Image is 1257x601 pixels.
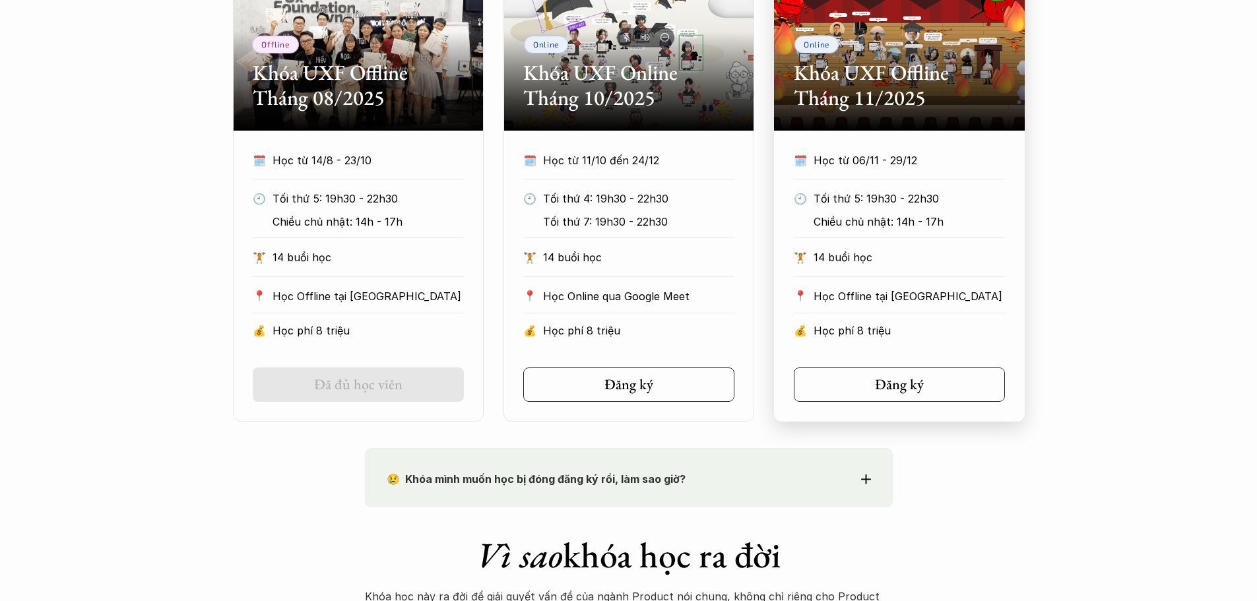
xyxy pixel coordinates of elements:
p: Học từ 06/11 - 29/12 [814,150,1005,170]
p: Học từ 11/10 đến 24/12 [543,150,734,170]
p: 14 buổi học [273,247,464,267]
p: Học từ 14/8 - 23/10 [273,150,464,170]
a: Đăng ký [794,367,1005,402]
em: Vì sao [476,532,563,578]
p: Tối thứ 4: 19h30 - 22h30 [543,189,727,208]
h2: Khóa UXF Offline Tháng 11/2025 [794,60,1005,111]
p: 💰 [523,321,536,340]
p: 📍 [253,290,266,302]
p: 🏋️ [794,247,807,267]
p: 🕙 [523,189,536,208]
p: Offline [261,40,289,49]
p: Tối thứ 7: 19h30 - 22h30 [543,212,727,232]
h5: Đăng ký [604,376,653,393]
p: Học phí 8 triệu [543,321,734,340]
p: Học Offline tại [GEOGRAPHIC_DATA] [273,286,464,306]
h5: Đã đủ học viên [314,376,403,393]
p: Tối thứ 5: 19h30 - 22h30 [814,189,998,208]
p: Online [804,40,829,49]
p: 14 buổi học [814,247,1005,267]
p: 🕙 [794,189,807,208]
h5: Đăng ký [875,376,924,393]
p: Học phí 8 triệu [814,321,1005,340]
h2: Khóa UXF Online Tháng 10/2025 [523,60,734,111]
p: 🏋️ [523,247,536,267]
p: 14 buổi học [543,247,734,267]
p: 📍 [523,290,536,302]
p: Học phí 8 triệu [273,321,464,340]
p: Online [533,40,559,49]
p: 🗓️ [253,150,266,170]
h1: khóa học ra đời [365,534,893,577]
p: Chiều chủ nhật: 14h - 17h [273,212,457,232]
p: 🗓️ [523,150,536,170]
p: 💰 [253,321,266,340]
p: Chiều chủ nhật: 14h - 17h [814,212,998,232]
p: Tối thứ 5: 19h30 - 22h30 [273,189,457,208]
p: 🕙 [253,189,266,208]
a: Đăng ký [523,367,734,402]
p: Học Online qua Google Meet [543,286,734,306]
p: 🏋️ [253,247,266,267]
h2: Khóa UXF Offline Tháng 08/2025 [253,60,464,111]
p: 📍 [794,290,807,302]
p: Học Offline tại [GEOGRAPHIC_DATA] [814,286,1005,306]
p: 💰 [794,321,807,340]
p: 🗓️ [794,150,807,170]
strong: 😢 Khóa mình muốn học bị đóng đăng ký rồi, làm sao giờ? [387,472,686,486]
